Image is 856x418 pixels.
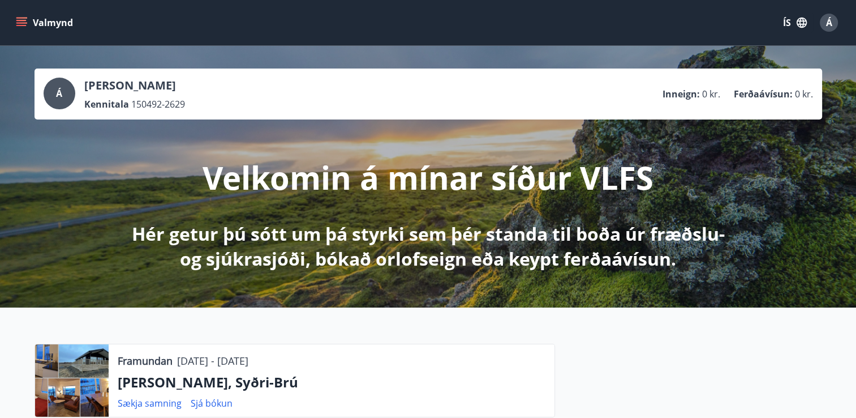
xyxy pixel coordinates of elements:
p: Hér getur þú sótt um þá styrki sem þér standa til boða úr fræðslu- og sjúkrasjóði, bókað orlofsei... [130,221,727,271]
span: Á [56,87,62,100]
p: Framundan [118,353,173,368]
p: Ferðaávísun : [734,88,793,100]
button: Á [815,9,842,36]
span: 150492-2629 [131,98,185,110]
p: [PERSON_NAME], Syðri-Brú [118,373,545,392]
button: menu [14,12,78,33]
p: [PERSON_NAME] [84,78,185,93]
span: Á [826,16,832,29]
button: ÍS [777,12,813,33]
a: Sækja samning [118,397,182,410]
span: 0 kr. [795,88,813,100]
p: [DATE] - [DATE] [177,353,248,368]
p: Inneign : [663,88,700,100]
span: 0 kr. [702,88,720,100]
a: Sjá bókun [191,397,233,410]
p: Velkomin á mínar síður VLFS [203,156,653,199]
p: Kennitala [84,98,129,110]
